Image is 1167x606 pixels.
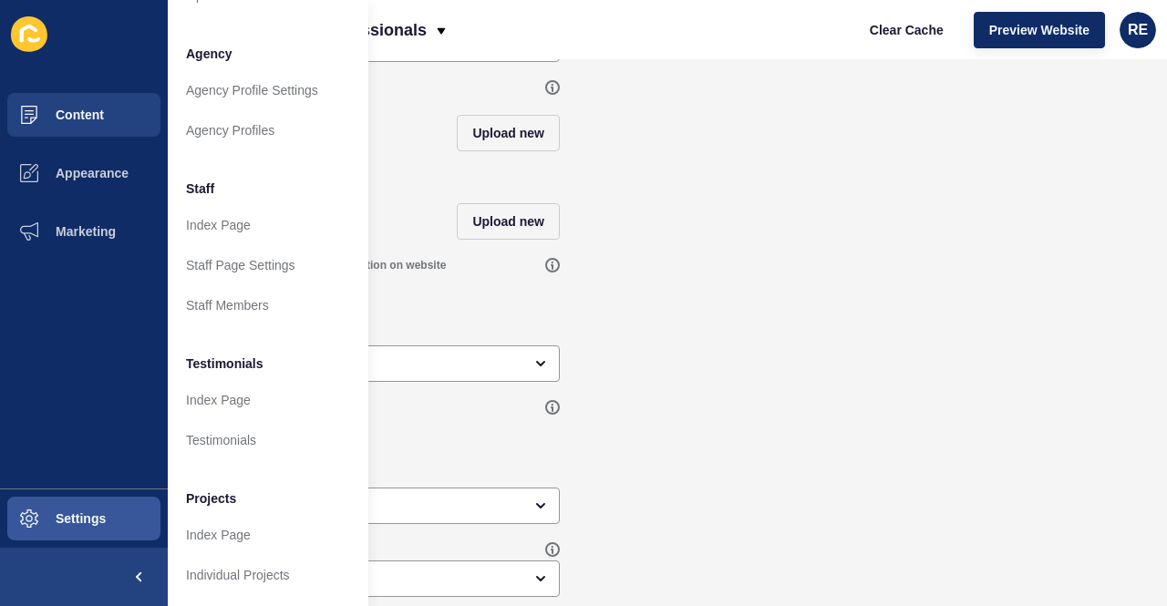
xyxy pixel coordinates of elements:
button: Clear Cache [854,12,959,48]
a: Index Page [168,205,368,245]
button: Upload new [457,203,560,240]
span: RE [1128,21,1148,39]
a: Index Page [168,380,368,420]
a: Agency Profile Settings [168,70,368,110]
span: Preview Website [989,21,1090,39]
span: Upload new [472,212,544,231]
a: Agency Profiles [168,110,368,150]
a: Testimonials [168,420,368,460]
div: open menu [195,488,560,524]
button: Preview Website [974,12,1105,48]
div: open menu [195,345,560,382]
a: Staff Members [168,285,368,325]
a: Individual Projects [168,555,368,595]
a: Index Page [168,515,368,555]
span: Projects [186,489,236,508]
span: Testimonials [186,354,263,373]
button: Upload new [457,115,560,151]
span: Clear Cache [870,21,944,39]
a: Staff Page Settings [168,245,368,285]
span: Upload new [472,124,544,142]
span: Staff [186,180,214,198]
div: open menu [195,560,560,597]
span: Agency [186,45,232,63]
